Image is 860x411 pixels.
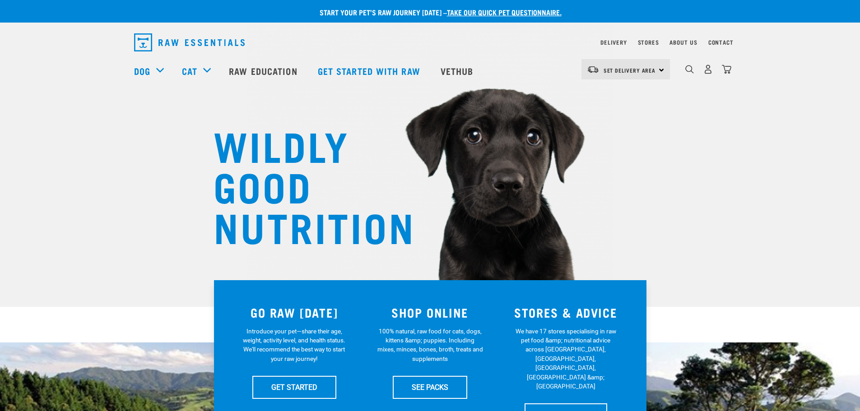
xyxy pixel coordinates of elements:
[503,305,628,319] h3: STORES & ADVICE
[220,53,308,89] a: Raw Education
[703,65,713,74] img: user.png
[722,65,731,74] img: home-icon@2x.png
[393,376,467,398] a: SEE PACKS
[252,376,336,398] a: GET STARTED
[134,33,245,51] img: Raw Essentials Logo
[447,10,562,14] a: take our quick pet questionnaire.
[600,41,627,44] a: Delivery
[513,327,619,391] p: We have 17 stores specialising in raw pet food &amp; nutritional advice across [GEOGRAPHIC_DATA],...
[587,65,599,74] img: van-moving.png
[134,64,150,78] a: Dog
[669,41,697,44] a: About Us
[214,124,394,246] h1: WILDLY GOOD NUTRITION
[232,305,357,319] h3: GO RAW [DATE]
[638,41,659,44] a: Stores
[127,30,734,55] nav: dropdown navigation
[432,53,485,89] a: Vethub
[377,327,483,364] p: 100% natural, raw food for cats, dogs, kittens &amp; puppies. Including mixes, minces, bones, bro...
[708,41,734,44] a: Contact
[182,64,197,78] a: Cat
[604,69,656,72] span: Set Delivery Area
[367,305,493,319] h3: SHOP ONLINE
[241,327,347,364] p: Introduce your pet—share their age, weight, activity level, and health status. We'll recommend th...
[309,53,432,89] a: Get started with Raw
[685,65,694,74] img: home-icon-1@2x.png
